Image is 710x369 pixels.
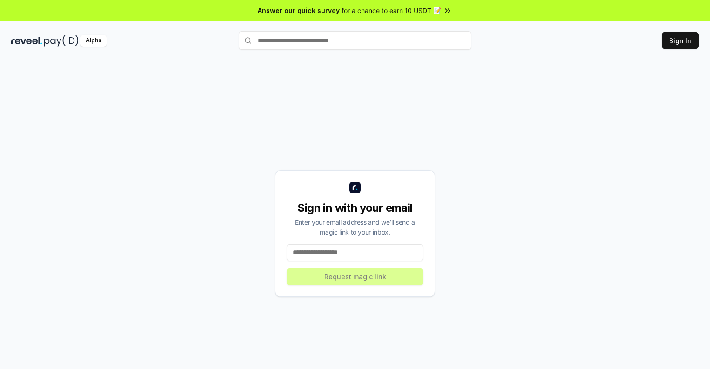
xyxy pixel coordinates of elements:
[349,182,361,193] img: logo_small
[342,6,441,15] span: for a chance to earn 10 USDT 📝
[11,35,42,47] img: reveel_dark
[258,6,340,15] span: Answer our quick survey
[662,32,699,49] button: Sign In
[44,35,79,47] img: pay_id
[80,35,107,47] div: Alpha
[287,201,423,215] div: Sign in with your email
[287,217,423,237] div: Enter your email address and we’ll send a magic link to your inbox.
